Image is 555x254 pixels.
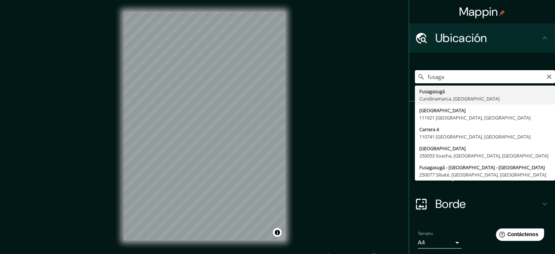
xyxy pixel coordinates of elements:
[419,164,545,171] font: Fusagasugá - [GEOGRAPHIC_DATA] - [GEOGRAPHIC_DATA]
[418,239,425,246] font: A4
[435,30,487,46] font: Ubicación
[459,4,498,19] font: Mappin
[409,23,555,53] div: Ubicación
[415,70,555,83] input: Elige tu ciudad o zona
[419,152,548,159] font: 250053 Soacha, [GEOGRAPHIC_DATA], [GEOGRAPHIC_DATA]
[124,12,285,240] canvas: Mapa
[419,88,445,95] font: Fusagasugá
[419,114,531,121] font: 111921 [GEOGRAPHIC_DATA], [GEOGRAPHIC_DATA]
[419,95,500,102] font: Cundinamarca, [GEOGRAPHIC_DATA]
[409,131,555,160] div: Estilo
[419,171,546,178] font: 250077 Sibaté, [GEOGRAPHIC_DATA], [GEOGRAPHIC_DATA]
[418,231,433,236] font: Tamaño
[546,73,552,80] button: Claro
[490,225,547,246] iframe: Lanzador de widgets de ayuda
[419,133,531,140] font: 110741 [GEOGRAPHIC_DATA], [GEOGRAPHIC_DATA]
[435,196,466,212] font: Borde
[419,126,439,133] font: Carrera 4
[273,228,282,237] button: Activar o desactivar atribución
[499,10,505,16] img: pin-icon.png
[419,145,466,152] font: [GEOGRAPHIC_DATA]
[419,107,466,114] font: [GEOGRAPHIC_DATA]
[418,237,462,249] div: A4
[409,189,555,219] div: Borde
[409,102,555,131] div: Patas
[409,160,555,189] div: Disposición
